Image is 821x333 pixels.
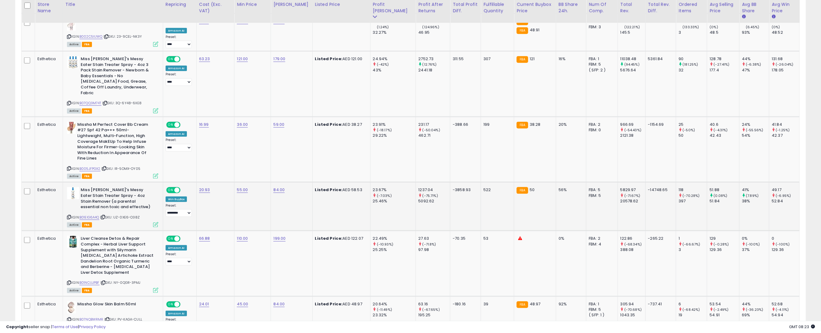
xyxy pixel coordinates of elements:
div: -14748.65 [648,187,672,193]
div: ASIN: [67,187,158,227]
div: 16% [559,56,582,62]
a: 36.00 [237,122,248,128]
span: All listings currently available for purchase on Amazon [67,108,81,114]
span: FBA [82,288,92,293]
div: 5676.64 [620,67,645,73]
div: 178.05 [772,67,799,73]
div: AED 58.53 [315,187,366,193]
div: Esthetica [37,301,58,307]
small: (-68.42%) [682,307,700,312]
div: ( SFP: 1 ) [589,312,613,318]
small: (-66.67%) [682,242,700,247]
div: 0% [559,236,582,241]
a: 179.00 [273,56,285,62]
small: (122.21%) [624,25,640,29]
div: 92% [559,301,582,307]
div: 5361.84 [648,56,672,62]
div: 40.6 [710,122,739,127]
small: (124.96%) [423,25,439,29]
small: (-67.65%) [423,307,440,312]
a: 66.88 [199,235,210,242]
a: 16.99 [199,122,209,128]
div: 5092.62 [418,198,450,204]
div: FBA: 5 [589,187,613,193]
div: FBM: 4 [589,242,613,247]
div: Total Rev. Diff. [648,2,674,14]
div: Esthetica [37,122,58,127]
small: (-6.95%) [776,193,791,198]
div: Repricing [166,2,194,8]
div: 11038.48 [620,56,645,62]
small: (-68.34%) [624,242,642,247]
a: 63.23 [199,56,210,62]
img: 51FgaPEk3TL._SL40_.jpg [67,56,79,68]
span: FBA [82,222,92,228]
span: OFF [180,57,189,62]
small: (94.45%) [624,62,640,67]
span: FBA [82,42,92,47]
div: 63.16 [418,301,450,307]
div: 522 [483,187,509,193]
div: 25 [679,122,707,127]
div: Preset: [166,204,192,217]
div: 25.25% [373,247,416,252]
div: Store Name [37,2,60,14]
div: Amazon AI [166,28,187,33]
a: 45.00 [237,301,248,307]
small: FBA [517,56,528,63]
b: Listed Price: [315,301,343,307]
div: Current Buybox Price [517,2,553,14]
div: 129.36 [710,247,739,252]
b: Listed Price: [315,187,343,193]
div: 1 [679,236,707,241]
span: OFF [180,188,189,193]
b: Miss [PERSON_NAME]'s Messy Eater Stain Treater Spray - 4oz 3 Pack Stain Remover - Newborn & Baby ... [81,56,155,97]
div: 32 [679,67,707,73]
small: (-50.04%) [423,128,440,132]
div: -180.16 [453,301,476,307]
b: Listed Price: [315,235,343,241]
div: 97.98 [418,247,450,252]
div: 131.68 [772,56,799,62]
div: Esthetica [37,236,58,241]
small: (-4.31%) [714,128,728,132]
div: ASIN: [67,19,158,46]
small: (-36.23%) [746,307,763,312]
div: 5829.97 [620,187,645,193]
div: 90 [679,56,707,62]
div: 3 [679,30,707,35]
small: (133.33%) [682,25,699,29]
div: 129 [710,236,739,241]
span: FBA [82,174,92,179]
small: (1.24%) [377,25,389,29]
div: FBA: 1 [589,301,613,307]
div: Amazon AI [166,66,187,71]
div: 20578.62 [620,198,645,204]
div: AED 121.00 [315,56,366,62]
small: FBA [517,27,528,34]
div: -3858.93 [453,187,476,193]
small: (-70.28%) [682,193,700,198]
small: (-7.03%) [377,193,392,198]
div: Preset: [166,138,192,152]
a: 24.01 [199,301,209,307]
small: (6.45%) [746,25,759,29]
div: 177.4 [710,67,739,73]
a: 20.93 [199,187,210,193]
div: Amazon AI [166,245,187,251]
div: FBA: 2 [589,236,613,241]
a: 84.00 [273,301,285,307]
div: 38% [742,198,769,204]
div: 305.94 [620,301,645,307]
span: ON [167,122,174,127]
div: 51.84 [710,198,739,204]
div: 47% [742,67,769,73]
div: 129.36 [772,247,799,252]
small: (-18.17%) [377,128,392,132]
div: 23.67% [373,187,416,193]
div: 50 [679,133,707,138]
div: 2121.38 [620,133,645,138]
div: 53.54 [710,301,739,307]
div: FBA: 2 [589,122,613,127]
span: | SKU: UZ-0XE6-O38Z [100,215,140,220]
